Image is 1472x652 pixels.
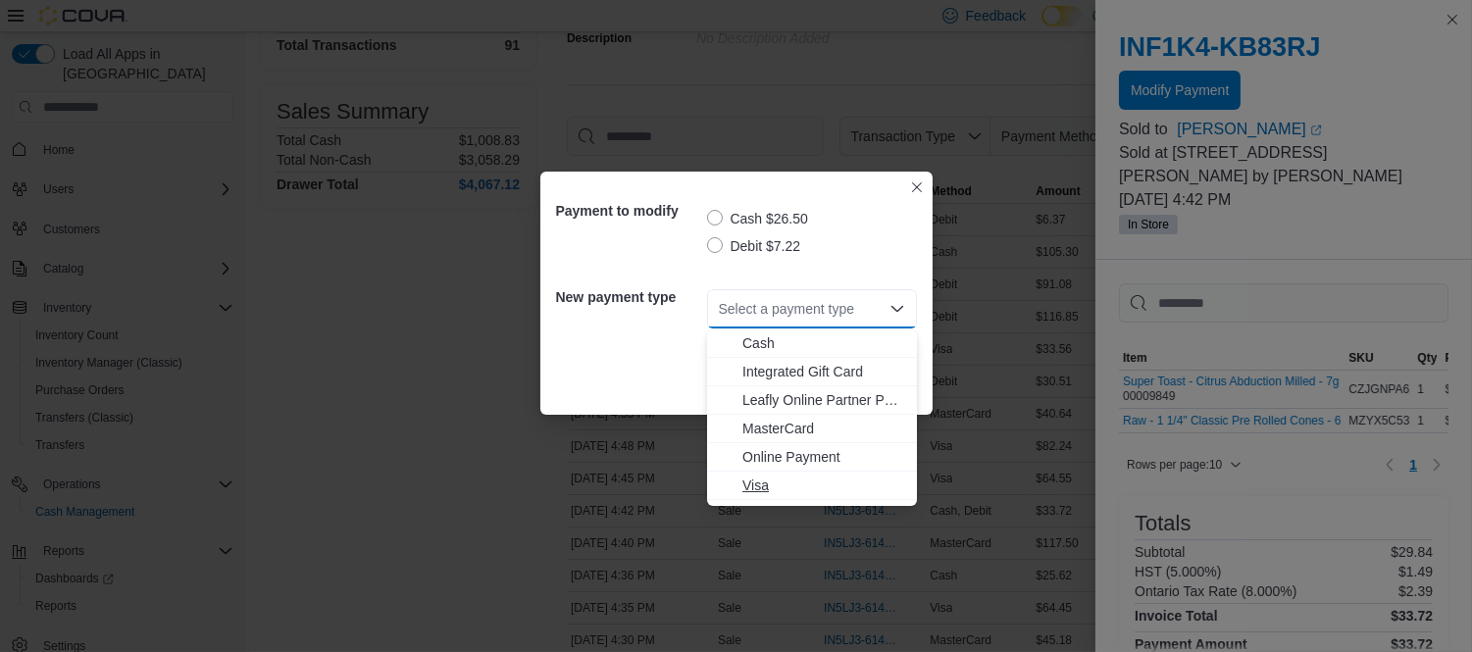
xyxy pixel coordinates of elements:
span: Leafly Online Partner Payment [742,390,905,410]
button: Leafly Online Partner Payment [707,386,917,415]
button: Visa [707,472,917,500]
span: MasterCard [742,419,905,438]
h5: New payment type [556,277,703,317]
button: Closes this modal window [905,176,929,199]
button: Close list of options [889,301,905,317]
button: Integrated Gift Card [707,358,917,386]
label: Debit $7.22 [707,234,801,258]
h5: Payment to modify [556,191,703,230]
label: Cash $26.50 [707,207,808,230]
input: Accessible screen reader label [719,297,721,321]
button: Cash [707,329,917,358]
span: Integrated Gift Card [742,362,905,381]
button: Online Payment [707,443,917,472]
div: Choose from the following options [707,329,917,500]
span: Online Payment [742,447,905,467]
button: MasterCard [707,415,917,443]
span: Cash [742,333,905,353]
span: Visa [742,476,905,495]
